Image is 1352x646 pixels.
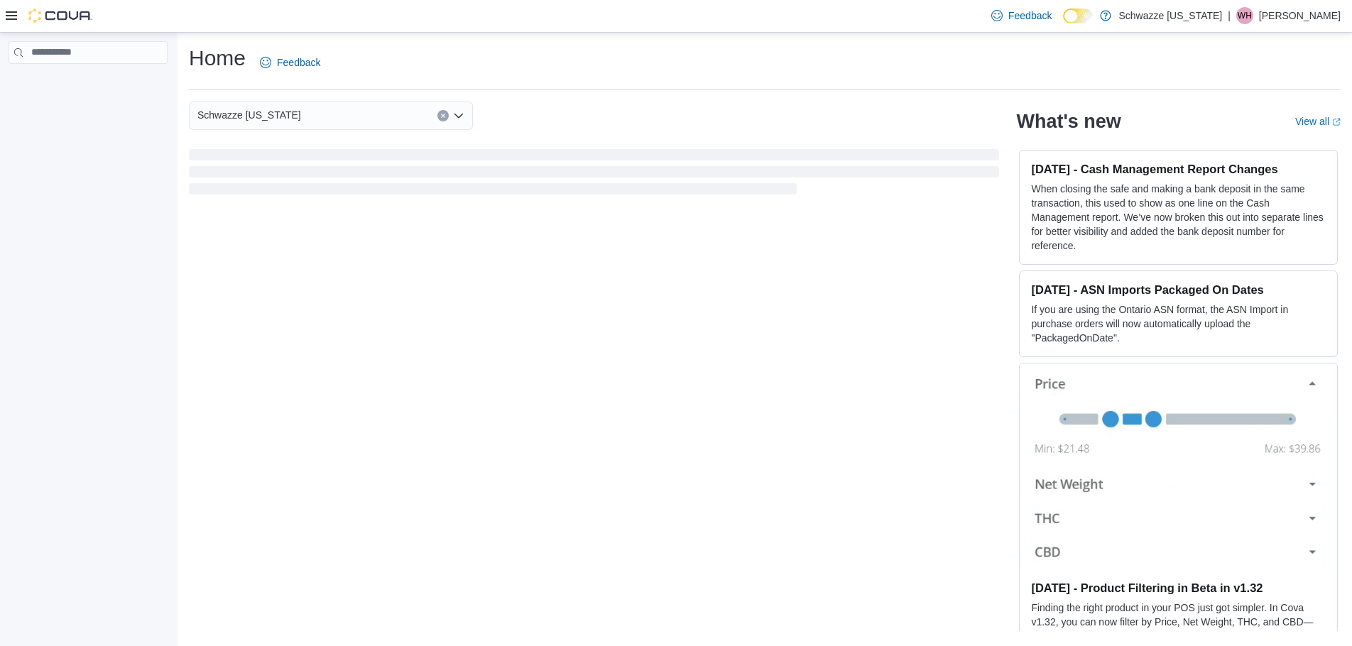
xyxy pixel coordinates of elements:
[189,152,999,197] span: Loading
[9,67,168,101] nav: Complex example
[1031,182,1326,253] p: When closing the safe and making a bank deposit in the same transaction, this used to show as one...
[437,110,449,121] button: Clear input
[1118,7,1222,24] p: Schwazze [US_STATE]
[1031,283,1326,297] h3: [DATE] - ASN Imports Packaged On Dates
[453,110,464,121] button: Open list of options
[1332,118,1341,126] svg: External link
[1008,9,1052,23] span: Feedback
[1031,302,1326,345] p: If you are using the Ontario ASN format, the ASN Import in purchase orders will now automatically...
[1016,110,1121,133] h2: What's new
[1031,162,1326,176] h3: [DATE] - Cash Management Report Changes
[197,106,301,124] span: Schwazze [US_STATE]
[1063,23,1064,24] span: Dark Mode
[1063,9,1093,23] input: Dark Mode
[1238,7,1252,24] span: WH
[1031,581,1326,595] h3: [DATE] - Product Filtering in Beta in v1.32
[1236,7,1253,24] div: William Hester
[1259,7,1341,24] p: [PERSON_NAME]
[1228,7,1231,24] p: |
[189,44,246,72] h1: Home
[28,9,92,23] img: Cova
[986,1,1057,30] a: Feedback
[1295,116,1341,127] a: View allExternal link
[254,48,326,77] a: Feedback
[277,55,320,70] span: Feedback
